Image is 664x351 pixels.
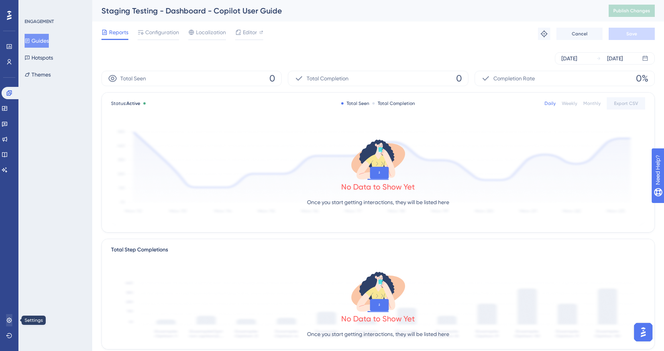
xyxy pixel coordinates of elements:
span: Total Completion [307,74,349,83]
div: Total Completion [372,100,415,106]
p: Once you start getting interactions, they will be listed here [307,329,449,339]
span: Need Help? [18,2,48,11]
span: Reports [109,28,128,37]
span: Export CSV [614,100,638,106]
button: Guides [25,34,49,48]
div: Monthly [583,100,601,106]
div: Daily [544,100,556,106]
span: 0% [636,72,648,85]
span: Editor [243,28,257,37]
div: ENGAGEMENT [25,18,54,25]
button: Cancel [556,28,603,40]
span: Completion Rate [493,74,535,83]
span: Localization [196,28,226,37]
p: Once you start getting interactions, they will be listed here [307,198,449,207]
span: Save [626,31,637,37]
span: Active [126,101,140,106]
button: Hotspots [25,51,53,65]
div: Total Step Completions [111,245,168,255]
div: Total Seen [341,100,369,106]
span: 0 [456,72,462,85]
button: Save [609,28,655,40]
button: Publish Changes [609,5,655,17]
button: Export CSV [607,97,645,110]
span: Publish Changes [613,8,650,14]
div: No Data to Show Yet [341,313,415,324]
div: No Data to Show Yet [341,181,415,192]
div: [DATE] [607,54,623,63]
span: Configuration [145,28,179,37]
span: Cancel [572,31,588,37]
span: 0 [269,72,275,85]
div: [DATE] [561,54,577,63]
div: Weekly [562,100,577,106]
div: Staging Testing - Dashboard - Copilot User Guide [101,5,589,16]
span: Total Seen [120,74,146,83]
span: Status: [111,100,140,106]
button: Themes [25,68,51,82]
iframe: UserGuiding AI Assistant Launcher [632,321,655,344]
